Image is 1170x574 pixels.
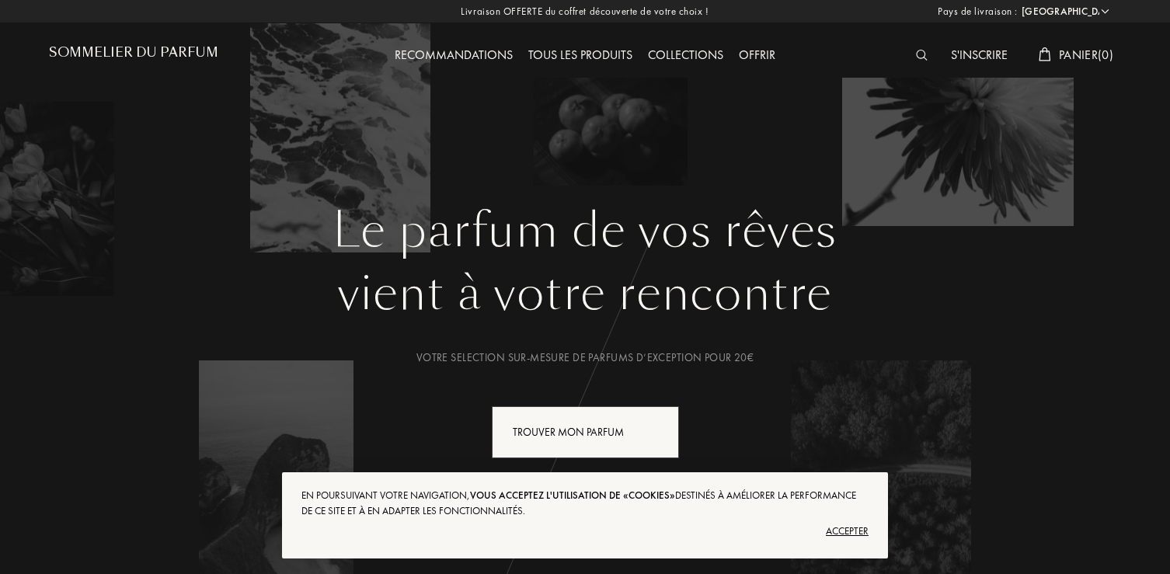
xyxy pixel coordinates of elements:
[387,46,521,66] div: Recommandations
[301,519,869,544] div: Accepter
[521,46,640,66] div: Tous les produits
[49,45,218,66] a: Sommelier du Parfum
[470,489,675,502] span: vous acceptez l'utilisation de «cookies»
[731,46,783,66] div: Offrir
[640,47,731,63] a: Collections
[1039,47,1051,61] img: cart_white.svg
[301,488,869,519] div: En poursuivant votre navigation, destinés à améliorer la performance de ce site et à en adapter l...
[1059,47,1113,63] span: Panier ( 0 )
[521,47,640,63] a: Tous les produits
[943,46,1015,66] div: S'inscrire
[480,406,691,458] a: Trouver mon parfumanimation
[61,203,1109,259] h1: Le parfum de vos rêves
[943,47,1015,63] a: S'inscrire
[492,406,679,458] div: Trouver mon parfum
[731,47,783,63] a: Offrir
[938,4,1018,19] span: Pays de livraison :
[641,416,672,447] div: animation
[387,47,521,63] a: Recommandations
[640,46,731,66] div: Collections
[61,259,1109,329] div: vient à votre rencontre
[61,350,1109,366] div: Votre selection sur-mesure de parfums d’exception pour 20€
[49,45,218,60] h1: Sommelier du Parfum
[916,50,928,61] img: search_icn_white.svg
